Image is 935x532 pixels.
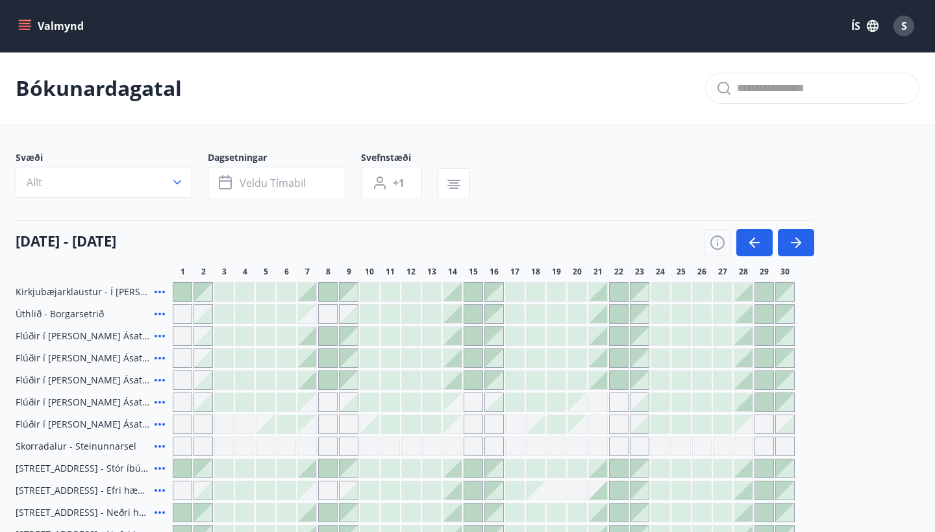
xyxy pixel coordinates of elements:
div: Gráir dagar eru ekki bókanlegir [318,437,338,456]
div: Gráir dagar eru ekki bókanlegir [443,393,462,412]
div: Gráir dagar eru ekki bókanlegir [588,393,608,412]
div: Gráir dagar eru ekki bókanlegir [235,415,255,434]
div: Gráir dagar eru ekki bókanlegir [256,437,275,456]
span: [STREET_ADDRESS] - Stór íbúð efri hæð íbúð 1 [16,462,149,475]
span: 18 [531,267,540,277]
div: Gráir dagar eru ekki bókanlegir [318,304,338,324]
div: Gráir dagar eru ekki bókanlegir [214,437,234,456]
span: 3 [222,267,227,277]
div: Gráir dagar eru ekki bókanlegir [609,393,629,412]
span: 1 [181,267,185,277]
div: Gráir dagar eru ekki bókanlegir [588,415,608,434]
button: menu [16,14,89,38]
span: 24 [656,267,665,277]
span: Flúðir í [PERSON_NAME] Ásatúns hús 2 - í [GEOGRAPHIC_DATA] E [16,352,149,365]
div: Gráir dagar eru ekki bókanlegir [318,415,338,434]
span: 28 [739,267,748,277]
span: 8 [326,267,330,277]
div: Gráir dagar eru ekki bókanlegir [484,415,504,434]
div: Gráir dagar eru ekki bókanlegir [754,437,774,456]
div: Gráir dagar eru ekki bókanlegir [630,437,649,456]
div: Gráir dagar eru ekki bókanlegir [193,415,213,434]
span: 27 [718,267,727,277]
span: 26 [697,267,706,277]
div: Gráir dagar eru ekki bókanlegir [173,304,192,324]
span: 23 [635,267,644,277]
div: Gráir dagar eru ekki bókanlegir [588,437,608,456]
span: 11 [386,267,395,277]
div: Gráir dagar eru ekki bókanlegir [567,481,587,500]
span: 21 [593,267,603,277]
p: Bókunardagatal [16,74,182,103]
div: Gráir dagar eru ekki bókanlegir [297,481,317,500]
div: Gráir dagar eru ekki bókanlegir [297,304,317,324]
div: Gráir dagar eru ekki bókanlegir [484,437,504,456]
span: Úthlið - Borgarsetrið [16,308,104,320]
h4: [DATE] - [DATE] [16,231,116,250]
div: Gráir dagar eru ekki bókanlegir [609,415,629,434]
span: Skorradalur - Steinunnarsel [16,440,136,453]
span: Veldu tímabil [240,176,306,190]
div: Gráir dagar eru ekki bókanlegir [401,437,421,456]
div: Gráir dagar eru ekki bókanlegir [526,481,545,500]
span: Flúðir í [PERSON_NAME] Ásatúns hús 1 - í [GEOGRAPHIC_DATA] C [16,330,149,343]
div: Gráir dagar eru ekki bókanlegir [734,415,753,434]
span: 29 [760,267,769,277]
div: Gráir dagar eru ekki bókanlegir [547,481,566,500]
div: Gráir dagar eru ekki bókanlegir [505,415,525,434]
span: 12 [406,267,416,277]
div: Gráir dagar eru ekki bókanlegir [464,437,483,456]
button: +1 [361,167,422,199]
div: Gráir dagar eru ekki bókanlegir [235,437,255,456]
div: Gráir dagar eru ekki bókanlegir [526,437,545,456]
span: S [901,19,907,33]
button: Allt [16,167,192,198]
span: [STREET_ADDRESS] - Neðri hæð íbúð 3 [16,506,149,519]
div: Gráir dagar eru ekki bókanlegir [754,415,774,434]
span: 14 [448,267,457,277]
span: 30 [780,267,790,277]
span: 19 [552,267,561,277]
div: Gráir dagar eru ekki bókanlegir [464,393,483,412]
span: 25 [677,267,686,277]
span: 9 [347,267,351,277]
div: Gráir dagar eru ekki bókanlegir [651,437,670,456]
div: Gráir dagar eru ekki bókanlegir [297,415,317,434]
span: Flúðir í [PERSON_NAME] Ásatúns hús 4 - í Þverlág [16,396,149,409]
button: S [888,10,919,42]
div: Gráir dagar eru ekki bókanlegir [318,393,338,412]
div: Gráir dagar eru ekki bókanlegir [547,437,566,456]
div: Gráir dagar eru ekki bókanlegir [692,437,712,456]
span: +1 [393,176,405,190]
div: Gráir dagar eru ekki bókanlegir [297,393,317,412]
div: Gráir dagar eru ekki bókanlegir [609,437,629,456]
span: 17 [510,267,519,277]
span: Flúðir í [PERSON_NAME] Ásatúns hús 5 - [GEOGRAPHIC_DATA] 4 [16,418,149,431]
div: Gráir dagar eru ekki bókanlegir [173,348,192,368]
button: Veldu tímabil [208,167,345,199]
div: Gráir dagar eru ekki bókanlegir [173,437,192,456]
span: 10 [365,267,374,277]
span: Kirkjubæjarklaustur - Í [PERSON_NAME] Hæðargarðs [16,285,149,298]
div: Gráir dagar eru ekki bókanlegir [277,437,296,456]
div: Gráir dagar eru ekki bókanlegir [173,393,192,412]
div: Gráir dagar eru ekki bókanlegir [339,415,358,434]
span: 16 [490,267,499,277]
div: Gráir dagar eru ekki bókanlegir [173,481,192,500]
div: Gráir dagar eru ekki bókanlegir [567,437,587,456]
span: Svæði [16,151,208,167]
div: Gráir dagar eru ekki bókanlegir [380,437,400,456]
span: 4 [243,267,247,277]
div: Gráir dagar eru ekki bókanlegir [713,437,732,456]
span: Dagsetningar [208,151,361,167]
span: [STREET_ADDRESS] - Efri hæð lítil íbúð 2 [16,484,149,497]
div: Gráir dagar eru ekki bókanlegir [339,437,358,456]
div: Gráir dagar eru ekki bókanlegir [505,437,525,456]
button: ÍS [844,14,886,38]
span: 7 [305,267,310,277]
div: Gráir dagar eru ekki bókanlegir [567,415,587,434]
div: Gráir dagar eru ekki bókanlegir [173,326,192,346]
div: Gráir dagar eru ekki bókanlegir [214,415,234,434]
span: 22 [614,267,623,277]
div: Gráir dagar eru ekki bókanlegir [193,437,213,456]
